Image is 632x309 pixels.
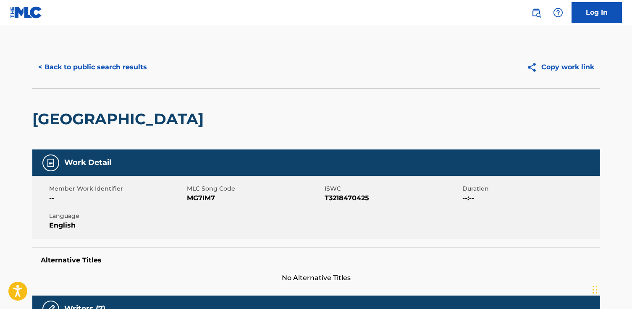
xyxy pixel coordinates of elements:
span: --:-- [462,193,598,203]
span: T3218470425 [325,193,460,203]
span: Member Work Identifier [49,184,185,193]
iframe: Chat Widget [590,269,632,309]
a: Log In [572,2,622,23]
span: Duration [462,184,598,193]
span: MG7IM7 [187,193,323,203]
img: MLC Logo [10,6,42,18]
img: help [553,8,563,18]
button: < Back to public search results [32,57,153,78]
div: Help [550,4,566,21]
span: ISWC [325,184,460,193]
span: MLC Song Code [187,184,323,193]
h5: Work Detail [64,158,111,168]
h2: [GEOGRAPHIC_DATA] [32,110,208,128]
span: -- [49,193,185,203]
span: No Alternative Titles [32,273,600,283]
img: search [531,8,541,18]
img: Work Detail [46,158,56,168]
h5: Alternative Titles [41,256,592,264]
img: Copy work link [527,62,541,73]
a: Public Search [528,4,545,21]
div: Drag [593,277,598,302]
span: Language [49,212,185,220]
button: Copy work link [521,57,600,78]
span: English [49,220,185,230]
